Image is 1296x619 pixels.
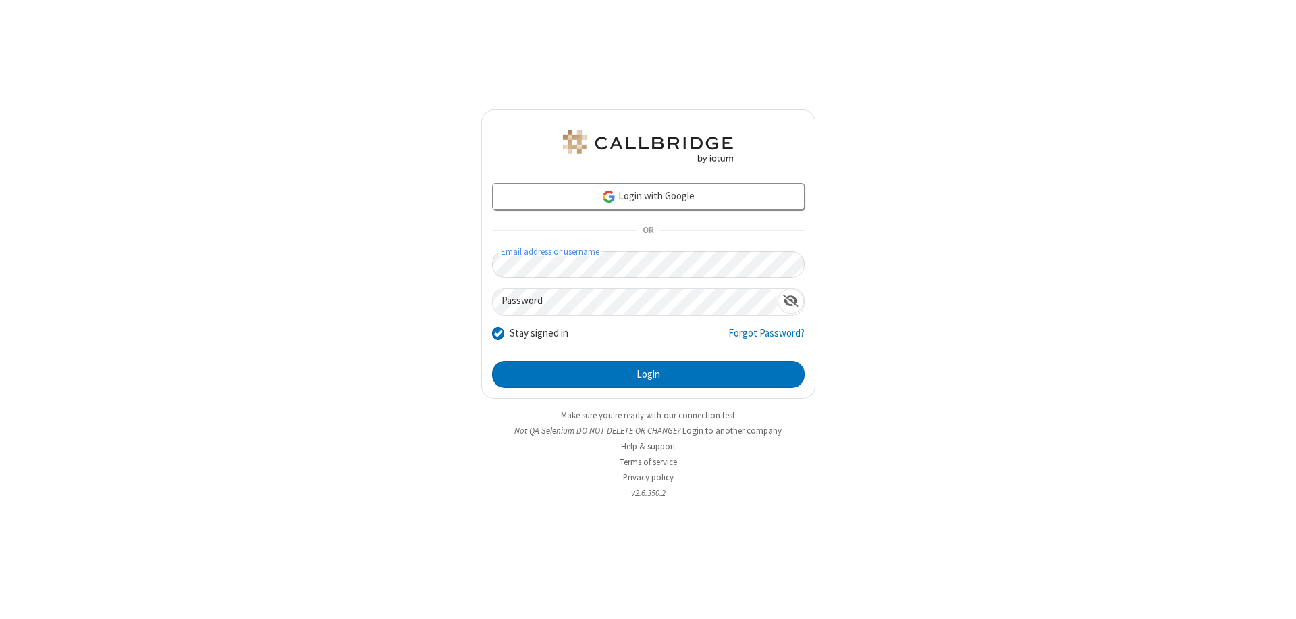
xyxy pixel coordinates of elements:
img: QA Selenium DO NOT DELETE OR CHANGE [560,130,736,163]
li: Not QA Selenium DO NOT DELETE OR CHANGE? [481,424,815,437]
a: Help & support [621,441,676,452]
button: Login to another company [682,424,782,437]
label: Stay signed in [510,326,568,341]
button: Login [492,361,805,388]
li: v2.6.350.2 [481,487,815,499]
span: OR [637,222,659,241]
img: google-icon.png [601,189,616,204]
a: Terms of service [620,456,677,468]
a: Make sure you're ready with our connection test [561,410,735,421]
div: Show password [778,289,804,314]
a: Privacy policy [623,472,674,483]
input: Email address or username [492,251,805,278]
a: Forgot Password? [728,326,805,351]
a: Login with Google [492,183,805,210]
input: Password [493,289,778,315]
